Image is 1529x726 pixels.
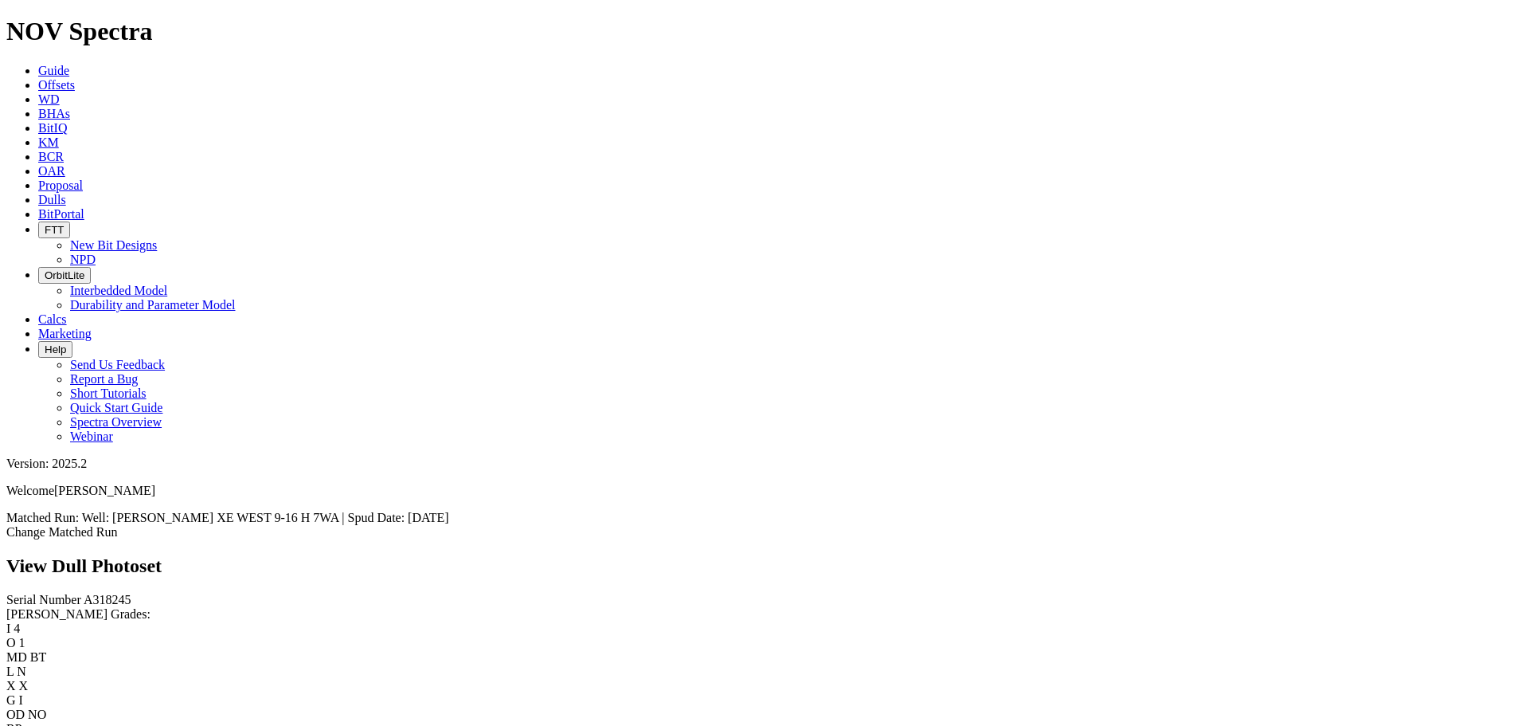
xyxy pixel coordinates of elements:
[6,555,1523,577] h2: View Dull Photoset
[70,415,162,429] a: Spectra Overview
[45,269,84,281] span: OrbitLite
[6,457,1523,471] div: Version: 2025.2
[6,525,118,539] a: Change Matched Run
[38,312,67,326] a: Calcs
[38,135,59,149] a: KM
[38,207,84,221] a: BitPortal
[38,179,83,192] a: Proposal
[70,387,147,400] a: Short Tutorials
[54,484,155,497] span: [PERSON_NAME]
[6,17,1523,46] h1: NOV Spectra
[82,511,449,524] span: Well: [PERSON_NAME] XE WEST 9-16 H 7WA | Spud Date: [DATE]
[70,298,236,312] a: Durability and Parameter Model
[19,636,25,649] span: 1
[70,430,113,443] a: Webinar
[6,665,14,678] label: L
[45,343,66,355] span: Help
[38,327,92,340] a: Marketing
[6,511,79,524] span: Matched Run:
[38,150,64,163] a: BCR
[6,650,27,664] label: MD
[38,64,69,77] a: Guide
[6,693,16,707] label: G
[6,679,16,693] label: X
[70,253,96,266] a: NPD
[70,401,162,414] a: Quick Start Guide
[28,708,46,721] span: NO
[38,107,70,120] a: BHAs
[6,636,16,649] label: O
[19,693,23,707] span: I
[70,284,167,297] a: Interbedded Model
[45,224,64,236] span: FTT
[38,164,65,178] a: OAR
[17,665,26,678] span: N
[19,679,29,693] span: X
[6,607,1523,622] div: [PERSON_NAME] Grades:
[38,222,70,238] button: FTT
[38,267,91,284] button: OrbitLite
[6,484,1523,498] p: Welcome
[84,593,131,606] span: A318245
[38,193,66,206] a: Dulls
[70,238,157,252] a: New Bit Designs
[38,121,67,135] a: BitIQ
[14,622,20,635] span: 4
[70,358,165,371] a: Send Us Feedback
[6,593,81,606] label: Serial Number
[38,92,60,106] a: WD
[6,708,25,721] label: OD
[70,372,138,386] a: Report a Bug
[38,78,75,92] a: Offsets
[38,341,72,358] button: Help
[30,650,46,664] span: BT
[6,622,10,635] label: I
